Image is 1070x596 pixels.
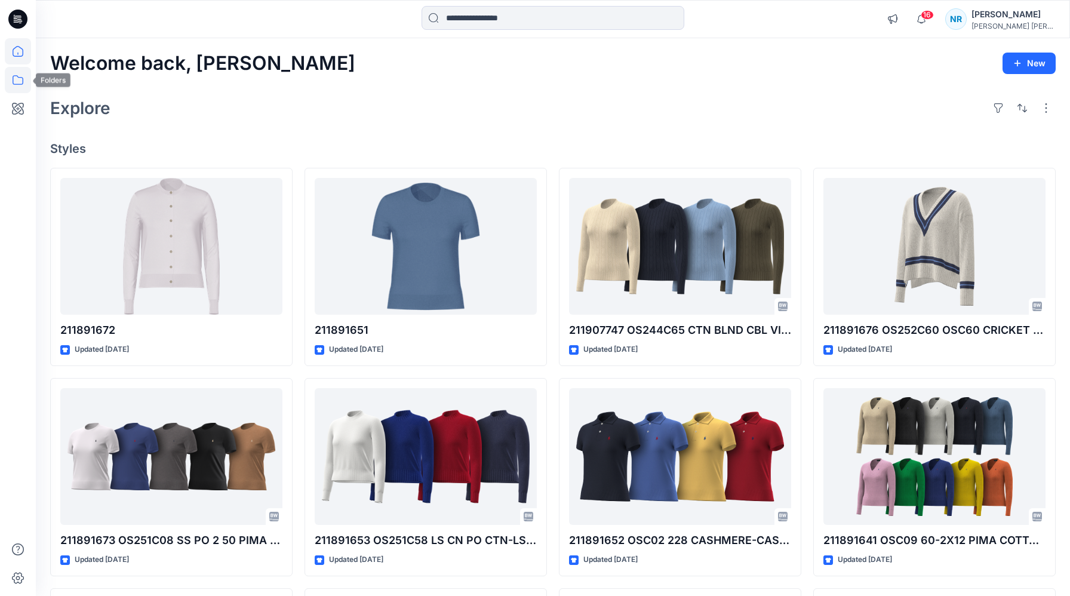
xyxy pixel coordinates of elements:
[60,322,282,339] p: 211891672
[971,21,1055,30] div: [PERSON_NAME] [PERSON_NAME]
[60,532,282,549] p: 211891673 OS251C08 SS PO 2 50 PIMA COTTON
[75,343,129,356] p: Updated [DATE]
[838,554,892,566] p: Updated [DATE]
[329,554,383,566] p: Updated [DATE]
[50,99,110,118] h2: Explore
[569,388,791,526] a: 211891652 OSC02 228 CASHMERE-CASHSSPOLO-SHORT SLEEVE-PULLOVER SFA
[569,532,791,549] p: 211891652 OSC02 228 CASHMERE-CASHSSPOLO-SHORT SLEEVE-PULLOVER SFA
[823,388,1046,526] a: 211891641 OSC09 60-2X12 PIMA COTTON-KIMBERLY-LONG SLEEVE-PULLOVER
[823,178,1046,315] a: 211891676 OS252C60 OSC60 CRICKET PO 1 4-5 COTTON
[315,532,537,549] p: 211891653 OS251C58 LS CN PO CTN-LS CN PO-LONG SLEEVE-PULLOVER
[50,53,355,75] h2: Welcome back, [PERSON_NAME]
[583,343,638,356] p: Updated [DATE]
[1003,53,1056,74] button: New
[60,178,282,315] a: 211891672
[583,554,638,566] p: Updated [DATE]
[315,322,537,339] p: 211891651
[569,178,791,315] a: 211907747 OS244C65 CTN BLND CBL VISCOSE CTTN BLEND
[315,388,537,526] a: 211891653 OS251C58 LS CN PO CTN-LS CN PO-LONG SLEEVE-PULLOVER
[945,8,967,30] div: NR
[569,322,791,339] p: 211907747 OS244C65 CTN BLND CBL VISCOSE CTTN BLEND
[823,532,1046,549] p: 211891641 OSC09 60-2X12 PIMA COTTON-[PERSON_NAME]-LONG SLEEVE-PULLOVER
[823,322,1046,339] p: 211891676 OS252C60 OSC60 CRICKET PO 1 4-5 COTTON
[75,554,129,566] p: Updated [DATE]
[838,343,892,356] p: Updated [DATE]
[921,10,934,20] span: 16
[60,388,282,526] a: 211891673 OS251C08 SS PO 2 50 PIMA COTTON
[315,178,537,315] a: 211891651
[329,343,383,356] p: Updated [DATE]
[50,142,1056,156] h4: Styles
[971,7,1055,21] div: [PERSON_NAME]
